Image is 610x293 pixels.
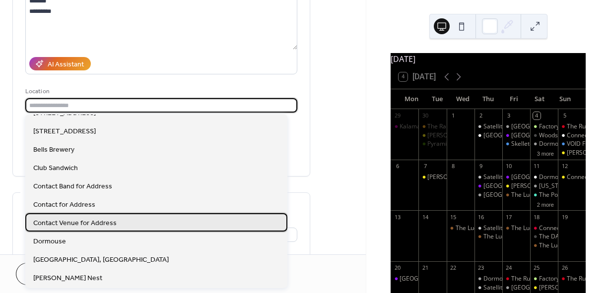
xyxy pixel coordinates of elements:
[33,181,112,192] span: Contact Band for Address
[394,213,401,221] div: 13
[400,275,460,283] div: [GEOGRAPHIC_DATA]
[511,182,599,190] div: [PERSON_NAME] Eccentric Cafe
[421,112,429,119] div: 30
[539,233,567,241] div: The DAAC
[475,89,501,109] div: Thu
[394,264,401,272] div: 20
[558,173,586,181] div: Connecting Chords Fest (Bell's Eccentric Cafe)
[427,140,474,148] div: Pyramid Scheme
[539,131,582,140] div: Woodstock Fest
[483,173,557,181] div: Satellite Records Open Mic
[421,264,429,272] div: 21
[427,173,515,181] div: [PERSON_NAME] Eccentric Cafe
[391,53,586,65] div: [DATE]
[533,213,541,221] div: 18
[530,241,558,250] div: The Lucky Wolf
[483,122,557,131] div: Satellite Records Open Mic
[533,200,558,208] button: 2 more
[427,131,515,140] div: [PERSON_NAME] Eccentric Cafe
[558,131,586,140] div: Connecting Chords Fest (Dormouse Theater)
[25,86,295,97] div: Location
[450,89,475,109] div: Wed
[33,163,78,174] span: Club Sandwich
[474,275,502,283] div: Dormouse: Rad Riso Open Print
[33,273,102,284] span: [PERSON_NAME] Nest
[427,122,469,131] div: The Rabbithole
[483,224,557,233] div: Satellite Records Open Mic
[450,163,457,170] div: 8
[502,131,530,140] div: Glow Hall
[421,163,429,170] div: 7
[483,182,543,190] div: [GEOGRAPHIC_DATA]
[447,224,474,233] div: The Lucky Wolf
[483,131,543,140] div: [GEOGRAPHIC_DATA]
[502,224,530,233] div: The Lucky Wolf
[33,126,96,137] span: [STREET_ADDRESS]
[483,191,543,199] div: [GEOGRAPHIC_DATA]
[483,284,557,292] div: Satellite Records Open Mic
[511,140,543,148] div: Skelletones
[474,182,502,190] div: Glow Hall
[33,145,74,155] span: Bells Brewery
[511,284,571,292] div: [GEOGRAPHIC_DATA]
[511,224,552,233] div: The Lucky Wolf
[450,264,457,272] div: 22
[561,264,568,272] div: 26
[505,264,513,272] div: 24
[511,173,571,181] div: [GEOGRAPHIC_DATA]
[474,122,502,131] div: Satellite Records Open Mic
[530,122,558,131] div: Factory Coffee (Frank St)
[527,89,552,109] div: Sat
[502,191,530,199] div: The Lucky Wolf
[505,163,513,170] div: 10
[456,224,497,233] div: The Lucky Wolf
[511,131,571,140] div: [GEOGRAPHIC_DATA]
[567,122,598,131] div: The RunOff
[552,89,578,109] div: Sun
[511,275,542,283] div: The RunOff
[16,263,77,285] button: Cancel
[502,275,530,283] div: The RunOff
[477,213,485,221] div: 16
[561,112,568,119] div: 5
[477,112,485,119] div: 2
[418,131,446,140] div: Bell's Eccentric Cafe
[418,140,446,148] div: Pyramid Scheme
[418,122,446,131] div: The Rabbithole
[33,255,169,265] span: [GEOGRAPHIC_DATA], [GEOGRAPHIC_DATA]
[530,173,558,181] div: Dormouse Theater: Kzoo Zine Fest
[33,236,66,247] span: Dormouse
[450,213,457,221] div: 15
[530,191,558,199] div: The Potato Sack
[394,163,401,170] div: 6
[505,112,513,119] div: 3
[539,191,583,199] div: The Potato Sack
[561,163,568,170] div: 12
[558,149,586,157] div: Bell's Eccentric Cafe
[48,59,84,70] div: AI Assistant
[474,131,502,140] div: Dormouse Theater
[418,173,446,181] div: Bell's Eccentric Cafe
[533,112,541,119] div: 4
[533,163,541,170] div: 11
[533,149,558,157] button: 3 more
[530,131,558,140] div: Woodstock Fest
[33,218,117,229] span: Contact Venue for Address
[530,140,558,148] div: Dormouse: Rad Riso Open Print
[400,122,499,131] div: Kalamazoo Photo Collective Meetup
[502,122,530,131] div: Dormouse Theater
[530,233,558,241] div: The DAAC
[474,224,502,233] div: Satellite Records Open Mic
[539,241,580,250] div: The Lucky Wolf
[502,182,530,190] div: Bell's Eccentric Cafe
[424,89,450,109] div: Tue
[530,284,558,292] div: Bell's Eccentric Cafe
[474,173,502,181] div: Satellite Records Open Mic
[450,112,457,119] div: 1
[530,182,558,190] div: Washington Avenue Arts & Culture Crawl
[511,191,552,199] div: The Lucky Wolf
[391,122,418,131] div: Kalamazoo Photo Collective Meetup
[421,213,429,221] div: 14
[558,140,586,148] div: VOID Fundraiser (The Polish Hall @ Factory Coffee)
